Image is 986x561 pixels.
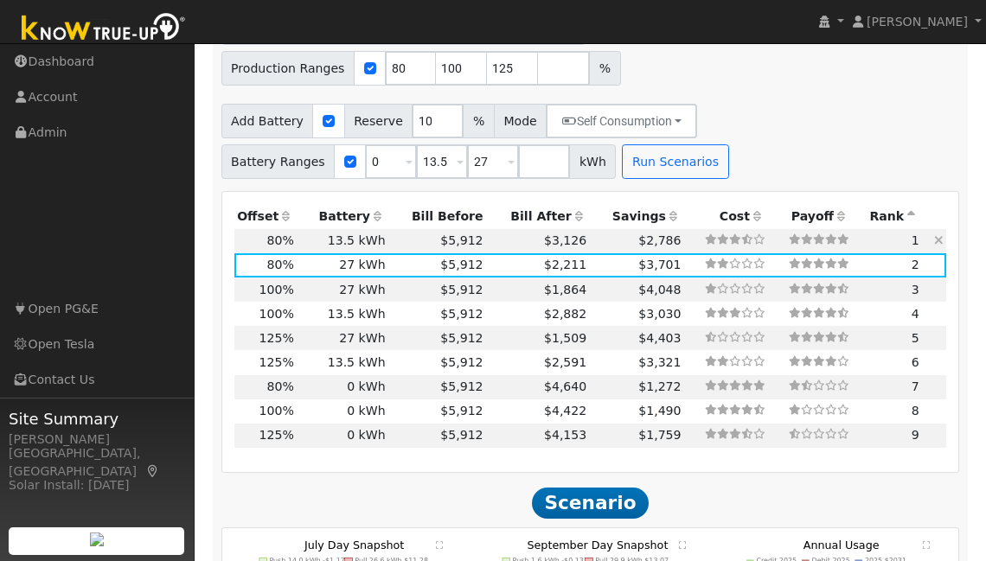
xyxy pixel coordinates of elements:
span: $5,912 [440,331,483,345]
span: kWh [569,144,616,179]
td: 13.5 kWh [297,350,388,374]
td: 27 kWh [297,326,388,350]
span: Rank [869,209,904,223]
span: $4,640 [544,379,586,393]
div: [PERSON_NAME] [9,430,185,449]
span: Site Summary [9,407,185,430]
a: Map [145,464,161,478]
span: $5,912 [440,355,483,369]
div: [GEOGRAPHIC_DATA], [GEOGRAPHIC_DATA] [9,444,185,481]
span: $2,591 [544,355,586,369]
td: 27 kWh [297,253,388,277]
th: Offset [234,205,298,229]
text: Annual Usage [804,539,880,552]
span: $4,422 [544,404,586,418]
th: Battery [297,205,388,229]
img: retrieve [90,532,104,546]
span: % [463,104,494,138]
td: 0 kWh [297,375,388,399]
span: $5,912 [440,379,483,393]
span: 9 [912,428,919,442]
td: 27 kWh [297,277,388,302]
span: $1,509 [544,331,586,345]
span: 8 [912,404,919,418]
text: September Day Snapshot [528,539,669,552]
img: Know True-Up [13,10,195,48]
span: $5,912 [440,233,483,247]
span: 125% [259,355,294,369]
span: Cost [720,209,750,223]
span: $1,490 [638,404,681,418]
span: % [589,51,620,86]
text:  [436,541,443,549]
span: 80% [266,379,293,393]
button: Run Scenarios [622,144,728,179]
span: Payoff [791,209,834,223]
span: $4,048 [638,283,681,296]
span: $5,912 [440,404,483,418]
span: Add Battery [221,104,314,138]
span: $5,912 [440,428,483,442]
span: 3 [912,283,919,296]
span: $3,701 [638,258,681,271]
span: Production Ranges [221,51,355,86]
span: [PERSON_NAME] [867,15,968,29]
span: $3,126 [544,233,586,247]
span: 5 [912,331,919,345]
span: 80% [266,233,293,247]
td: 13.5 kWh [297,302,388,326]
span: $4,403 [638,331,681,345]
span: 7 [912,379,919,393]
span: $2,882 [544,307,586,321]
td: 0 kWh [297,424,388,448]
span: Mode [494,104,547,138]
td: 13.5 kWh [297,229,388,253]
text: July Day Snapshot [304,539,405,552]
span: 125% [259,428,294,442]
text:  [923,541,930,549]
span: $5,912 [440,283,483,296]
span: $4,153 [544,428,586,442]
span: 100% [259,404,294,418]
span: 80% [266,258,293,271]
th: Bill After [486,205,590,229]
span: $1,759 [638,428,681,442]
text:  [680,541,687,549]
a: Hide scenario [934,233,944,247]
span: 1 [912,233,919,247]
span: $5,912 [440,258,483,271]
span: 6 [912,355,919,369]
span: 4 [912,307,919,321]
span: $1,864 [544,283,586,296]
span: 125% [259,331,294,345]
span: $2,211 [544,258,586,271]
div: Solar Install: [DATE] [9,476,185,494]
th: Bill Before [388,205,486,229]
span: Battery Ranges [221,144,336,179]
span: Savings [612,209,666,223]
span: Reserve [344,104,413,138]
td: 0 kWh [297,399,388,424]
span: Scenario [532,488,648,520]
button: Self Consumption [546,104,697,138]
span: $3,030 [638,307,681,321]
span: $3,321 [638,355,681,369]
span: 2 [912,258,919,271]
span: 100% [259,307,294,321]
span: $1,272 [638,379,681,393]
span: $5,912 [440,307,483,321]
span: 100% [259,283,294,296]
span: $2,786 [638,233,681,247]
